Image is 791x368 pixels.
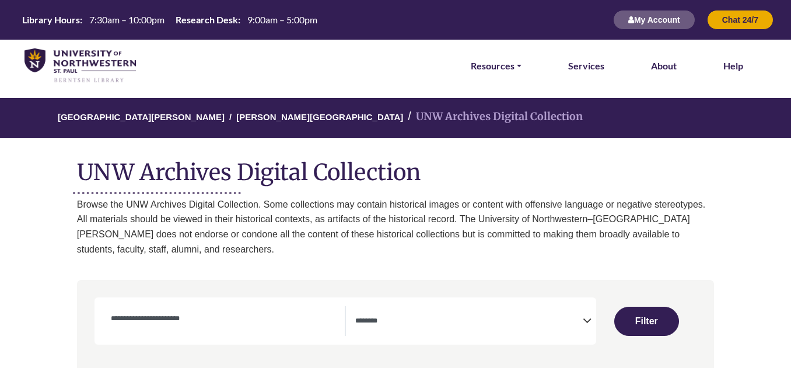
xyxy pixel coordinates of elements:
a: Services [568,58,604,73]
th: Research Desk: [171,13,241,26]
a: About [651,58,677,73]
a: Resources [471,58,521,73]
a: Hours Today [17,13,322,27]
li: UNW Archives Digital Collection [403,108,583,125]
button: My Account [613,10,695,30]
input: Collection Title/Keyword [104,311,345,325]
span: 9:00am – 5:00pm [247,14,317,25]
button: Submit for Search Results [614,307,679,336]
textarea: Search [355,317,583,327]
h1: UNW Archives Digital Collection [77,150,715,185]
span: 7:30am – 10:00pm [89,14,164,25]
nav: breadcrumb [77,98,715,138]
p: Browse the UNW Archives Digital Collection. Some collections may contain historical images or con... [77,197,715,257]
a: [GEOGRAPHIC_DATA][PERSON_NAME] [58,110,225,122]
a: Chat 24/7 [707,15,773,24]
button: Chat 24/7 [707,10,773,30]
img: library_home [24,48,136,84]
a: Help [723,58,743,73]
a: My Account [613,15,695,24]
table: Hours Today [17,13,322,24]
a: [PERSON_NAME][GEOGRAPHIC_DATA] [236,110,403,122]
th: Library Hours: [17,13,83,26]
